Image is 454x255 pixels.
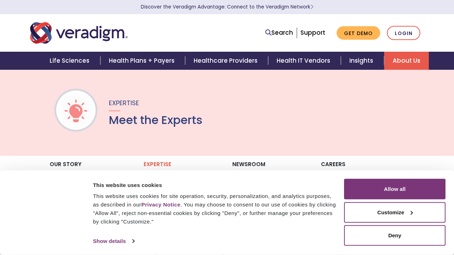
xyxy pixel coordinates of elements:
a: Get Demo [337,26,380,40]
span: Learn More [310,4,314,10]
a: Login [387,26,420,40]
button: Deny [344,225,445,246]
a: Health IT Vendors [268,52,341,70]
a: Insights [341,52,384,70]
button: Customize [344,202,445,222]
a: Discover the Veradigm Advantage: Connect to the Veradigm NetworkLearn More [141,4,314,10]
a: Privacy Notice [141,202,180,208]
a: Support [300,28,325,37]
img: Veradigm logo [30,21,128,45]
a: About Us [384,52,429,70]
span: Expertise [109,98,139,107]
a: Search [265,28,293,38]
a: Life Sciences [41,52,100,70]
div: This website uses cookies for site operation, security, personalization, and analytics purposes, ... [93,192,336,226]
button: Allow all [344,179,445,199]
a: Healthcare Providers [185,52,268,70]
h1: Meet the Experts [109,113,203,127]
a: Health Plans + Payers [100,52,185,70]
a: Show details [93,236,134,246]
div: This website uses cookies [93,181,336,189]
